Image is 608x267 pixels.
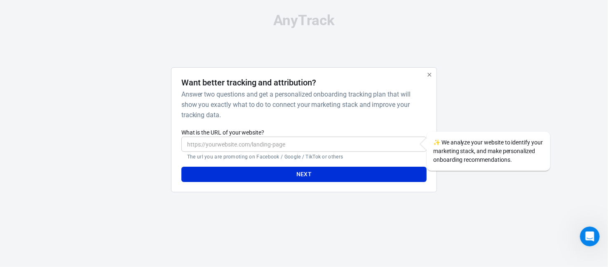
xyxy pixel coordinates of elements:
div: AnyTrack [98,13,510,28]
div: We analyze your website to identify your marketing stack, and make personalized onboarding recomm... [427,132,550,171]
label: What is the URL of your website? [181,128,427,137]
button: Next [181,167,427,182]
h6: Answer two questions and get a personalized onboarding tracking plan that will show you exactly w... [181,89,423,120]
p: The url you are promoting on Facebook / Google / TikTok or others [187,154,421,160]
input: https://yourwebsite.com/landing-page [181,137,427,152]
iframe: Intercom live chat [580,227,600,246]
span: sparkles [433,139,440,146]
h4: Want better tracking and attribution? [181,78,316,87]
